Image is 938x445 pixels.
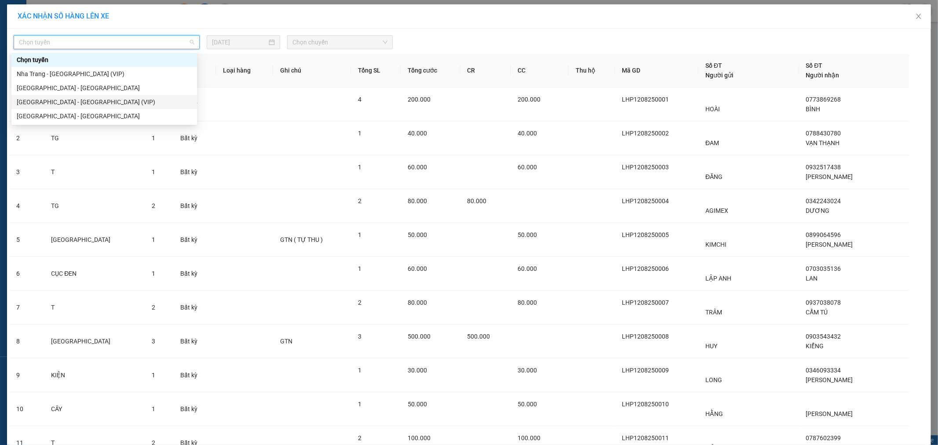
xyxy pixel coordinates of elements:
span: 0773869268 [806,96,841,103]
span: 0932517438 [806,164,841,171]
td: 9 [9,358,44,392]
td: 7 [9,291,44,325]
span: LAN [806,275,818,282]
span: 2 [152,202,155,209]
span: 80.000 [408,197,427,204]
td: Bất kỳ [173,257,216,291]
th: Tổng cước [401,54,460,88]
span: 50.000 [518,401,537,408]
td: CÂY [44,392,144,426]
span: 1 [152,405,155,412]
span: 60.000 [518,265,537,272]
div: Nha Trang - Sài Gòn (VIP) [11,67,197,81]
span: 4 [358,96,361,103]
td: 4 [9,189,44,223]
span: 500.000 [408,333,431,340]
th: Tổng SL [351,54,401,88]
span: Số ĐT [705,62,722,69]
span: 50.000 [408,231,427,238]
span: 100.000 [408,434,431,441]
th: Loại hàng [216,54,273,88]
span: LHP1208250006 [622,265,669,272]
span: 1 [152,372,155,379]
span: 200.000 [408,96,431,103]
span: GTN [280,338,292,345]
span: Người gửi [705,72,734,79]
span: close [915,13,922,20]
span: 50.000 [408,401,427,408]
div: Nha Trang - [GEOGRAPHIC_DATA] (VIP) [17,69,192,79]
span: 2 [358,434,361,441]
span: LHP1208250008 [622,333,669,340]
span: LHP1208250005 [622,231,669,238]
span: 2 [152,304,155,311]
span: 1 [152,135,155,142]
span: 200.000 [518,96,540,103]
span: Người nhận [806,72,839,79]
span: TRÂM [705,309,722,316]
td: T [44,291,144,325]
td: KIỆN [44,358,144,392]
div: [GEOGRAPHIC_DATA] - [GEOGRAPHIC_DATA] [17,111,192,121]
span: 0937038078 [806,299,841,306]
span: HUY [705,343,717,350]
td: Bất kỳ [173,223,216,257]
span: CẨM TÚ [806,309,828,316]
td: Bất kỳ [173,189,216,223]
span: 40.000 [408,130,427,137]
div: Chọn tuyến [17,55,192,65]
span: XÁC NHẬN SỐ HÀNG LÊN XE [18,12,109,20]
td: Bất kỳ [173,358,216,392]
td: 5 [9,223,44,257]
span: 0788430780 [806,130,841,137]
td: 2 [9,121,44,155]
span: 60.000 [408,265,427,272]
td: [GEOGRAPHIC_DATA] [44,325,144,358]
span: 2 [358,299,361,306]
span: 80.000 [518,299,537,306]
td: Bất kỳ [173,392,216,426]
span: 0899064596 [806,231,841,238]
td: 1 [9,88,44,121]
span: 60.000 [408,164,427,171]
span: [PERSON_NAME] [806,173,853,180]
span: LHP1208250001 [622,96,669,103]
span: 30.000 [408,367,427,374]
th: CC [511,54,568,88]
span: 40.000 [518,130,537,137]
span: ĐĂNG [705,173,723,180]
span: 0342243024 [806,197,841,204]
span: 1 [358,367,361,374]
span: 3 [152,338,155,345]
div: Sài Gòn - Nha Trang (VIP) [11,95,197,109]
td: Bất kỳ [173,291,216,325]
span: Số ĐT [806,62,823,69]
span: 500.000 [467,333,490,340]
td: Bất kỳ [173,121,216,155]
span: 3 [358,333,361,340]
span: 1 [358,164,361,171]
span: LHP1208250011 [622,434,669,441]
span: [PERSON_NAME] [806,410,853,417]
span: 1 [152,270,155,277]
span: LHP1208250009 [622,367,669,374]
div: Nha Trang - Sài Gòn [11,81,197,95]
span: 1 [358,231,361,238]
button: Close [906,4,931,29]
th: Mã GD [615,54,698,88]
span: 0703035136 [806,265,841,272]
div: [GEOGRAPHIC_DATA] - [GEOGRAPHIC_DATA] (VIP) [17,97,192,107]
span: 50.000 [518,231,537,238]
span: 0787602399 [806,434,841,441]
th: CR [460,54,511,88]
span: Chọn tuyến [19,36,194,49]
span: HẰNG [705,410,723,417]
td: [GEOGRAPHIC_DATA] [44,223,144,257]
td: 10 [9,392,44,426]
td: Bất kỳ [173,325,216,358]
span: LHP1208250002 [622,130,669,137]
td: TG [44,121,144,155]
th: Ghi chú [273,54,350,88]
td: Bất kỳ [173,155,216,189]
th: Thu hộ [569,54,615,88]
